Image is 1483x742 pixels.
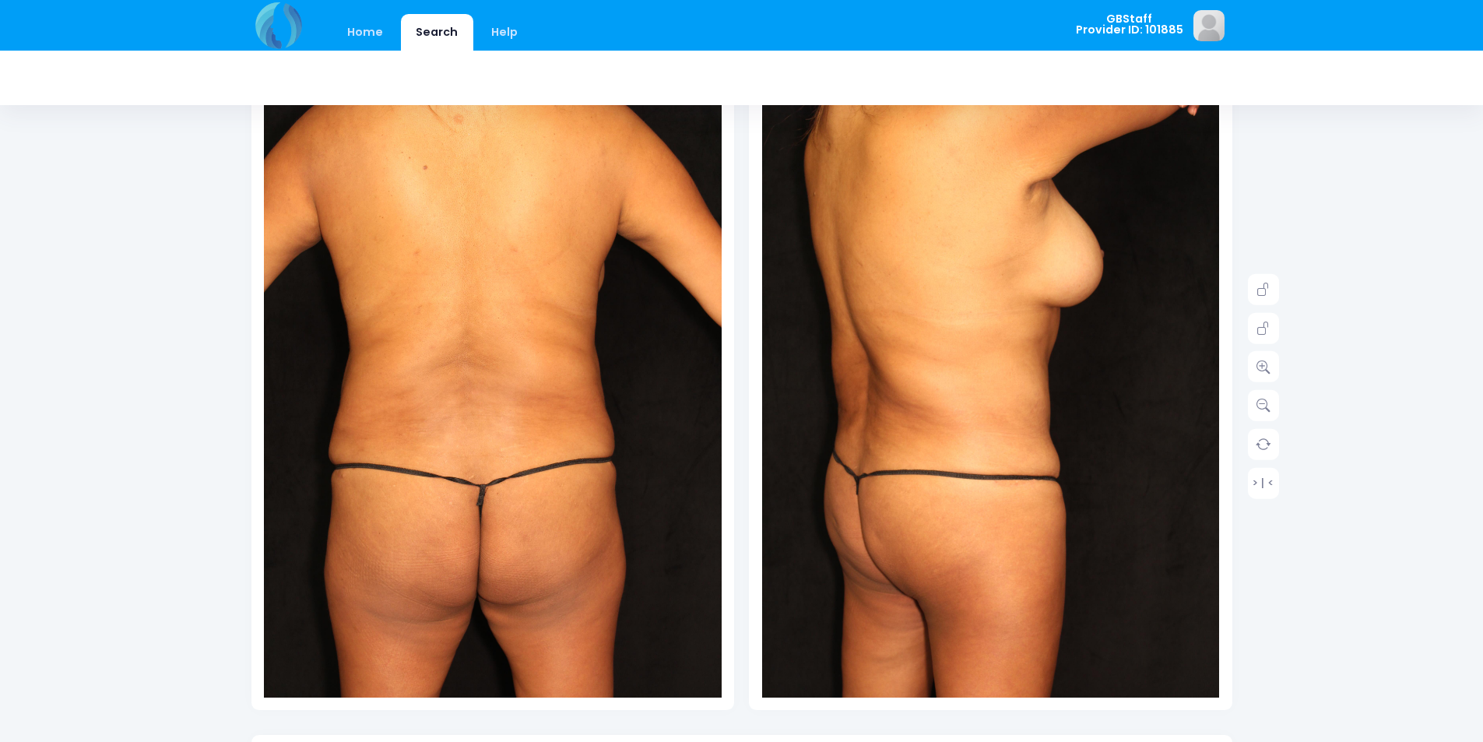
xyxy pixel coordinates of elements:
img: image [1193,10,1225,41]
a: Home [332,14,399,51]
a: Help [476,14,532,51]
span: GBStaff Provider ID: 101885 [1076,13,1183,36]
a: > | < [1248,467,1279,498]
a: Search [401,14,473,51]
